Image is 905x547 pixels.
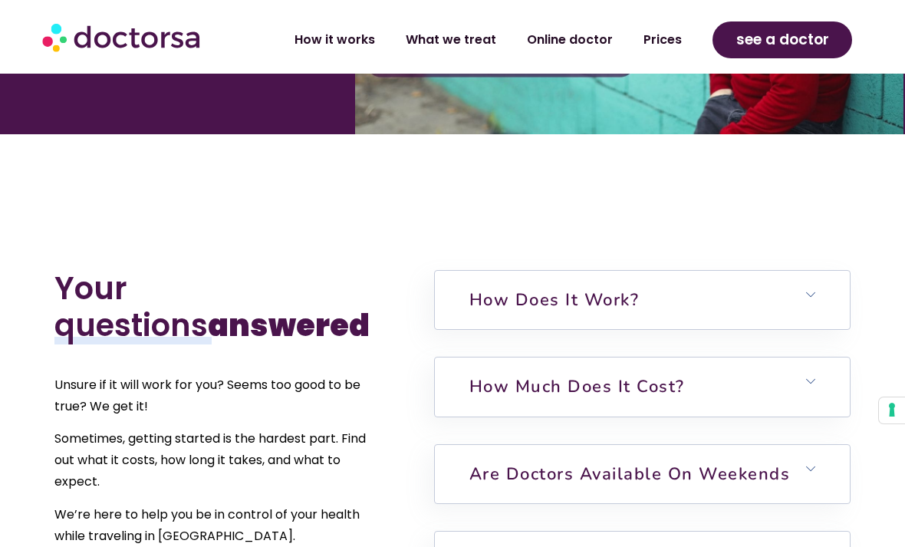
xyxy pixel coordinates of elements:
[208,304,370,347] b: answered
[736,28,829,52] span: see a doctor
[54,374,370,417] p: Unsure if it will work for you? Seems too good to be true? We get it!
[712,21,853,58] a: see a doctor
[512,22,628,58] a: Online doctor
[54,504,370,547] p: We’re here to help you be in control of your health while traveling in [GEOGRAPHIC_DATA].
[245,22,697,58] nav: Menu
[469,463,791,486] a: Are doctors available on weekends
[54,428,370,493] p: Sometimes, getting started is the hardest part. Find out what it costs, how long it takes, and wh...
[435,358,850,416] h6: How much does it cost?
[390,22,512,58] a: What we treat
[879,397,905,423] button: Your consent preferences for tracking technologies
[279,22,390,58] a: How it works
[54,270,370,344] h2: Your questions
[628,22,697,58] a: Prices
[469,288,640,311] a: How does it work?
[435,271,850,329] h6: How does it work?
[435,445,850,503] h6: Are doctors available on weekends
[469,375,685,398] a: How much does it cost?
